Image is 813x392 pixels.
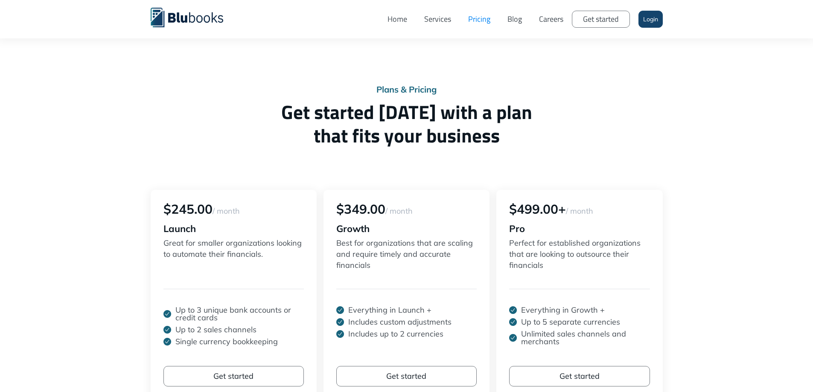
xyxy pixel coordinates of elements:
[509,224,650,233] div: Pro
[416,6,460,32] a: Services
[336,203,477,215] div: $349.00
[499,6,530,32] a: Blog
[348,330,443,338] p: Includes up to 2 currencies
[572,11,630,28] a: Get started
[521,318,620,326] p: Up to 5 separate currencies
[460,6,499,32] a: Pricing
[163,366,304,386] a: Get started
[336,238,477,272] p: Best for organizations that are scaling and require timely and accurate financials
[175,326,256,334] p: Up to 2 sales channels
[163,203,304,215] div: $245.00
[379,6,416,32] a: Home
[151,6,236,27] a: home
[213,206,240,216] span: / month
[336,366,477,386] a: Get started
[509,238,650,272] p: Perfect for established organizations that are looking to outsource their financials
[521,306,605,314] p: Everything in Growth +
[163,224,304,233] div: Launch
[163,238,304,272] p: Great for smaller organizations looking to automate their financials.
[638,11,663,28] a: Login
[521,330,650,346] p: Unlimited sales channels and merchants
[348,318,452,326] p: Includes custom adjustments
[566,206,593,216] span: / month
[385,206,413,216] span: / month
[530,6,572,32] a: Careers
[151,100,663,147] h1: Get started [DATE] with a plan
[151,124,663,147] span: that fits your business
[348,306,431,314] p: Everything in Launch +
[509,203,650,215] div: $499.00+
[509,366,650,386] a: Get started
[151,85,663,94] div: Plans & Pricing
[175,306,304,322] p: Up to 3 unique bank accounts or credit cards
[336,224,477,233] div: Growth
[175,338,278,346] p: Single currency bookkeeping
